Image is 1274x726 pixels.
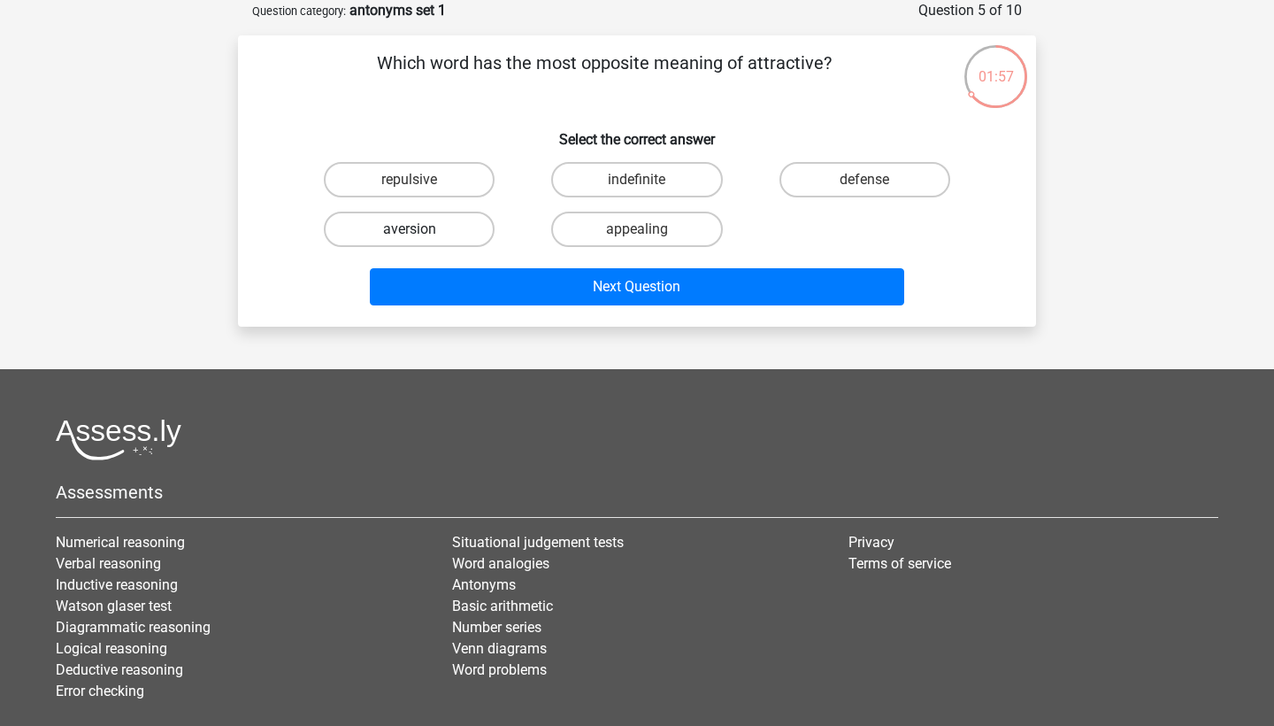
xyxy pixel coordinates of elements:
[452,619,541,636] a: Number series
[848,555,951,572] a: Terms of service
[779,162,950,197] label: defense
[56,619,211,636] a: Diagrammatic reasoning
[324,162,495,197] label: repulsive
[452,555,549,572] a: Word analogies
[349,2,446,19] strong: antonyms set 1
[452,534,624,551] a: Situational judgement tests
[452,576,516,593] a: Antonyms
[963,43,1029,88] div: 01:57
[266,50,941,103] p: Which word has the most opposite meaning of attractive?
[551,162,722,197] label: indefinite
[56,482,1218,503] h5: Assessments
[56,555,161,572] a: Verbal reasoning
[551,212,722,247] label: appealing
[252,4,346,18] small: Question category:
[452,598,553,614] a: Basic arithmetic
[56,683,144,699] a: Error checking
[370,268,905,305] button: Next Question
[56,640,167,657] a: Logical reasoning
[56,598,172,614] a: Watson glaser test
[848,534,894,551] a: Privacy
[56,534,185,551] a: Numerical reasoning
[452,640,547,657] a: Venn diagrams
[56,419,181,460] img: Assessly logo
[56,661,183,678] a: Deductive reasoning
[56,576,178,593] a: Inductive reasoning
[452,661,547,678] a: Word problems
[266,117,1008,148] h6: Select the correct answer
[324,212,495,247] label: aversion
